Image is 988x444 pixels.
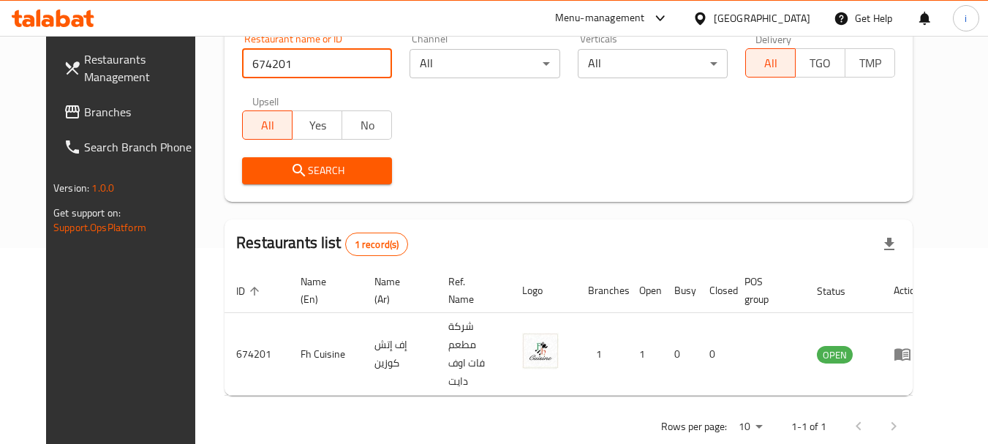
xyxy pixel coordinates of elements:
div: Menu-management [555,10,645,27]
span: Search Branch Phone [84,138,200,156]
button: No [342,110,392,140]
td: شركة مطعم فات اوف دايت [437,313,510,396]
button: TMP [845,48,895,78]
th: Branches [576,268,627,313]
span: 1.0.0 [91,178,114,197]
span: 1 record(s) [346,238,408,252]
th: Busy [663,268,698,313]
span: Restaurants Management [84,50,200,86]
span: ID [236,282,264,300]
div: Menu [894,345,921,363]
span: Name (Ar) [374,273,419,308]
label: Delivery [755,34,792,44]
a: Support.OpsPlatform [53,218,146,237]
div: Rows per page: [733,416,768,438]
table: enhanced table [225,268,932,396]
img: Fh Cuisine [522,333,559,369]
span: TGO [802,53,840,74]
td: 0 [663,313,698,396]
a: Restaurants Management [52,42,211,94]
label: Upsell [252,96,279,106]
div: Export file [872,227,907,262]
a: Search Branch Phone [52,129,211,165]
span: Yes [298,115,336,136]
span: All [249,115,287,136]
h2: Restaurants list [236,232,408,256]
span: Status [817,282,864,300]
button: TGO [795,48,845,78]
button: Yes [292,110,342,140]
div: [GEOGRAPHIC_DATA] [714,10,810,26]
th: Action [882,268,932,313]
th: Logo [510,268,576,313]
input: Search for restaurant name or ID.. [242,49,392,78]
td: 1 [576,313,627,396]
span: All [752,53,790,74]
td: Fh Cuisine [289,313,363,396]
span: i [965,10,967,26]
span: OPEN [817,347,853,364]
button: All [242,110,293,140]
span: Version: [53,178,89,197]
span: Branches [84,103,200,121]
p: 1-1 of 1 [791,418,826,436]
button: Search [242,157,392,184]
span: Get support on: [53,203,121,222]
p: Rows per page: [661,418,727,436]
td: 0 [698,313,733,396]
span: No [348,115,386,136]
span: Name (En) [301,273,345,308]
span: Ref. Name [448,273,493,308]
button: All [745,48,796,78]
td: 674201 [225,313,289,396]
span: POS group [744,273,788,308]
th: Closed [698,268,733,313]
th: Open [627,268,663,313]
div: Total records count [345,233,409,256]
span: Search [254,162,380,180]
a: Branches [52,94,211,129]
div: All [410,49,559,78]
td: 1 [627,313,663,396]
td: إف إتش كوزين [363,313,437,396]
div: All [578,49,728,78]
span: TMP [851,53,889,74]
